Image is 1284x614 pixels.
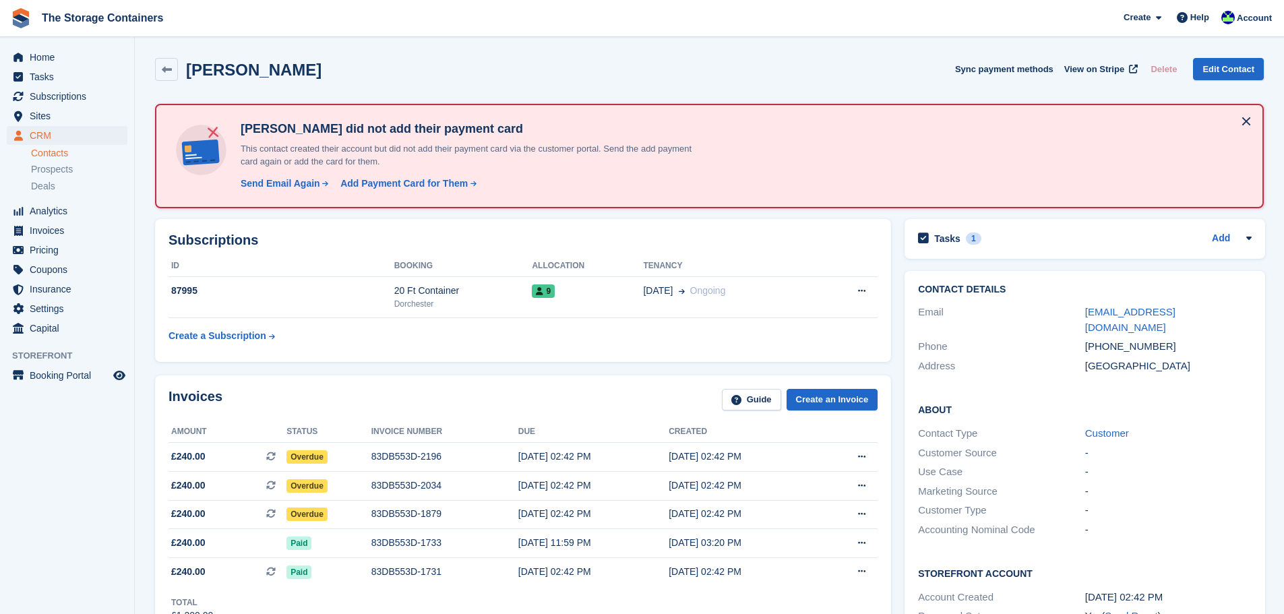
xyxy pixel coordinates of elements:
[1085,446,1252,461] div: -
[169,284,394,298] div: 87995
[171,479,206,493] span: £240.00
[690,285,726,296] span: Ongoing
[394,255,532,277] th: Booking
[7,126,127,145] a: menu
[371,507,518,521] div: 83DB553D-1879
[669,507,819,521] div: [DATE] 02:42 PM
[918,522,1084,538] div: Accounting Nominal Code
[31,163,73,176] span: Prospects
[286,565,311,579] span: Paid
[30,280,111,299] span: Insurance
[532,255,643,277] th: Allocation
[171,450,206,464] span: £240.00
[1221,11,1235,24] img: Stacy Williams
[30,126,111,145] span: CRM
[669,421,819,443] th: Created
[340,177,468,191] div: Add Payment Card for Them
[7,241,127,259] a: menu
[643,255,818,277] th: Tenancy
[918,446,1084,461] div: Customer Source
[918,464,1084,480] div: Use Case
[169,255,394,277] th: ID
[1085,484,1252,499] div: -
[30,319,111,338] span: Capital
[787,389,878,411] a: Create an Invoice
[31,179,127,193] a: Deals
[371,479,518,493] div: 83DB553D-2034
[966,233,981,245] div: 1
[31,180,55,193] span: Deals
[1190,11,1209,24] span: Help
[394,284,532,298] div: 20 Ft Container
[30,260,111,279] span: Coupons
[7,366,127,385] a: menu
[1193,58,1264,80] a: Edit Contact
[31,147,127,160] a: Contacts
[171,507,206,521] span: £240.00
[1085,590,1252,605] div: [DATE] 02:42 PM
[918,484,1084,499] div: Marketing Source
[643,284,673,298] span: [DATE]
[918,339,1084,355] div: Phone
[30,67,111,86] span: Tasks
[918,359,1084,374] div: Address
[169,389,222,411] h2: Invoices
[30,241,111,259] span: Pricing
[241,177,320,191] div: Send Email Again
[7,87,127,106] a: menu
[30,366,111,385] span: Booking Portal
[371,421,518,443] th: Invoice number
[1085,522,1252,538] div: -
[186,61,322,79] h2: [PERSON_NAME]
[169,329,266,343] div: Create a Subscription
[286,479,328,493] span: Overdue
[30,221,111,240] span: Invoices
[171,536,206,550] span: £240.00
[235,121,707,137] h4: [PERSON_NAME] did not add their payment card
[173,121,230,179] img: no-card-linked-e7822e413c904bf8b177c4d89f31251c4716f9871600ec3ca5bfc59e148c83f4.svg
[1212,231,1230,247] a: Add
[30,106,111,125] span: Sites
[918,503,1084,518] div: Customer Type
[1064,63,1124,76] span: View on Stripe
[955,58,1053,80] button: Sync payment methods
[7,299,127,318] a: menu
[518,507,669,521] div: [DATE] 02:42 PM
[286,536,311,550] span: Paid
[934,233,960,245] h2: Tasks
[286,450,328,464] span: Overdue
[7,221,127,240] a: menu
[518,479,669,493] div: [DATE] 02:42 PM
[31,162,127,177] a: Prospects
[722,389,781,411] a: Guide
[1237,11,1272,25] span: Account
[918,590,1084,605] div: Account Created
[371,565,518,579] div: 83DB553D-1731
[1085,306,1175,333] a: [EMAIL_ADDRESS][DOMAIN_NAME]
[1085,464,1252,480] div: -
[7,280,127,299] a: menu
[1085,503,1252,518] div: -
[7,260,127,279] a: menu
[36,7,169,29] a: The Storage Containers
[286,508,328,521] span: Overdue
[12,349,134,363] span: Storefront
[918,284,1252,295] h2: Contact Details
[7,106,127,125] a: menu
[11,8,31,28] img: stora-icon-8386f47178a22dfd0bd8f6a31ec36ba5ce8667c1dd55bd0f319d3a0aa187defe.svg
[918,566,1252,580] h2: Storefront Account
[30,299,111,318] span: Settings
[1085,427,1129,439] a: Customer
[30,48,111,67] span: Home
[371,450,518,464] div: 83DB553D-2196
[669,536,819,550] div: [DATE] 03:20 PM
[169,324,275,348] a: Create a Subscription
[7,319,127,338] a: menu
[111,367,127,383] a: Preview store
[7,202,127,220] a: menu
[30,87,111,106] span: Subscriptions
[169,421,286,443] th: Amount
[518,565,669,579] div: [DATE] 02:42 PM
[1059,58,1140,80] a: View on Stripe
[1085,339,1252,355] div: [PHONE_NUMBER]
